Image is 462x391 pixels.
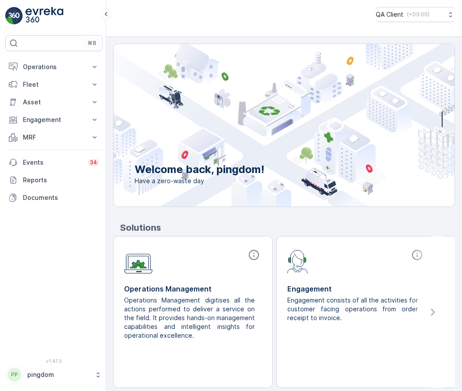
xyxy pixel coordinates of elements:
[7,368,22,382] div: PP
[124,249,153,274] img: module-icon
[287,284,425,294] p: Engagement
[23,176,99,184] p: Reports
[5,129,103,146] button: MRF
[23,98,85,107] p: Asset
[124,296,255,340] p: Operations Management digitises all the actions performed to deliver a service on the field. It p...
[135,162,264,177] p: Welcome back, pingdom!
[5,76,103,93] button: Fleet
[287,249,308,273] img: module-icon
[5,93,103,111] button: Asset
[26,7,63,25] img: logo_light-DOdMpM7g.png
[5,189,103,207] a: Documents
[23,80,85,89] p: Fleet
[5,111,103,129] button: Engagement
[23,193,99,202] p: Documents
[74,44,455,207] img: city illustration
[88,40,96,47] p: ⌘B
[23,133,85,142] p: MRF
[287,296,418,322] p: Engagement consists of all the activities for customer facing operations from order receipt to in...
[376,10,403,19] p: QA Client
[5,365,103,384] button: PPpingdom
[5,7,23,25] img: logo
[23,63,85,71] p: Operations
[407,11,429,18] p: ( +03:00 )
[5,58,103,76] button: Operations
[23,158,83,167] p: Events
[90,159,97,166] p: 34
[124,284,262,294] p: Operations Management
[27,370,90,379] p: pingdom
[376,7,455,22] button: QA Client(+03:00)
[23,115,85,124] p: Engagement
[5,358,103,364] span: v 1.47.3
[5,154,103,171] a: Events34
[120,221,455,234] p: Solutions
[135,177,264,185] span: Have a zero-waste day
[5,171,103,189] a: Reports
